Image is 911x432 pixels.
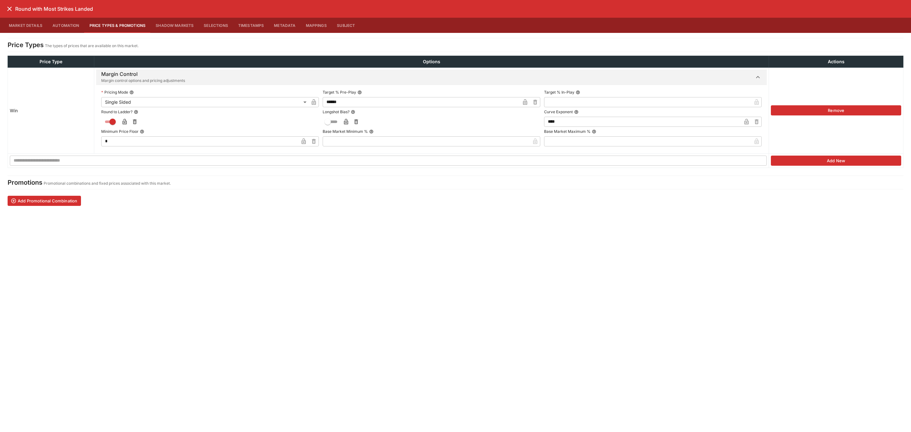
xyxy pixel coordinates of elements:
[544,129,591,134] p: Base Market Maximum %
[351,110,355,114] button: Longshot Bias?
[134,110,138,114] button: Round to Ladder?
[4,3,15,15] button: close
[199,18,233,33] button: Selections
[544,109,573,114] p: Curve Exponent
[576,90,580,95] button: Target % In-Play
[769,56,903,68] th: Actions
[771,105,901,115] button: Remove
[101,77,185,84] span: Margin control options and pricing adjustments
[233,18,269,33] button: Timestamps
[323,89,356,95] p: Target % Pre-Play
[357,90,362,95] button: Target % Pre-Play
[269,18,301,33] button: Metadata
[94,56,769,68] th: Options
[101,129,139,134] p: Minimum Price Floor
[8,56,94,68] th: Price Type
[332,18,360,33] button: Subject
[771,156,901,166] button: Add New
[8,68,94,154] td: Win
[301,18,332,33] button: Mappings
[101,89,128,95] p: Pricing Mode
[8,196,81,206] button: Add Promotional Combination
[592,129,596,134] button: Base Market Maximum %
[84,18,151,33] button: Price Types & Promotions
[544,89,574,95] p: Target % In-Play
[129,90,134,95] button: Pricing Mode
[45,43,139,49] p: The types of prices that are available on this market.
[151,18,199,33] button: Shadow Markets
[8,178,42,187] h4: Promotions
[4,18,47,33] button: Market Details
[15,6,93,12] h6: Round with Most Strikes Landed
[101,97,309,107] div: Single Sided
[369,129,374,134] button: Base Market Minimum %
[323,109,350,114] p: Longshot Bias?
[101,109,133,114] p: Round to Ladder?
[101,71,185,77] h6: Margin Control
[47,18,84,33] button: Automation
[140,129,144,134] button: Minimum Price Floor
[96,70,767,85] button: Margin Control Margin control options and pricing adjustments
[8,41,44,49] h4: Price Types
[574,110,579,114] button: Curve Exponent
[323,129,368,134] p: Base Market Minimum %
[44,180,171,187] p: Promotional combinations and fixed prices associated with this market.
